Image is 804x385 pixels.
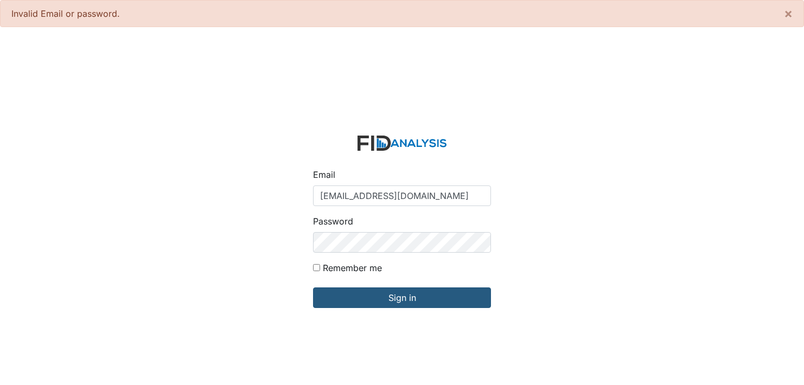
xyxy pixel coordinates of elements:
[358,136,446,151] img: logo-2fc8c6e3336f68795322cb6e9a2b9007179b544421de10c17bdaae8622450297.svg
[313,215,353,228] label: Password
[323,261,382,274] label: Remember me
[784,5,793,21] span: ×
[313,287,491,308] input: Sign in
[773,1,803,27] button: ×
[313,168,335,181] label: Email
